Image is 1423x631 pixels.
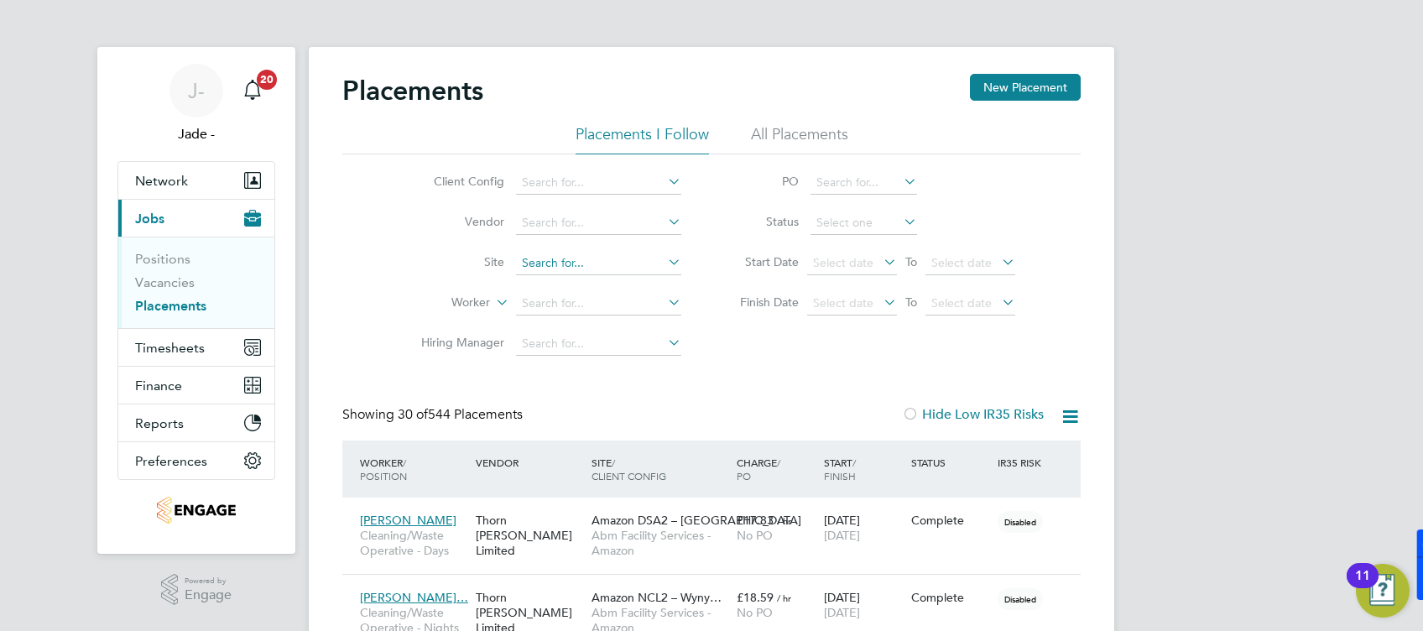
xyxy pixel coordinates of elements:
[356,581,1081,595] a: [PERSON_NAME]…Cleaning/Waste Operative - Nights (NCL2 ONLY)Thorn [PERSON_NAME] LimitedAmazon NCL2...
[360,528,467,558] span: Cleaning/Waste Operative - Days
[811,211,917,235] input: Select one
[737,513,774,528] span: £17.83
[723,214,799,229] label: Status
[911,590,990,605] div: Complete
[97,47,295,554] nav: Main navigation
[820,504,907,551] div: [DATE]
[516,292,681,315] input: Search for...
[587,447,732,491] div: Site
[157,497,235,524] img: thornbaker-logo-retina.png
[408,335,504,350] label: Hiring Manager
[931,255,992,270] span: Select date
[135,378,182,394] span: Finance
[117,497,275,524] a: Go to home page
[356,447,472,491] div: Worker
[360,513,456,528] span: [PERSON_NAME]
[751,124,848,154] li: All Placements
[592,528,728,558] span: Abm Facility Services - Amazon
[516,252,681,275] input: Search for...
[185,574,232,588] span: Powered by
[118,404,274,441] button: Reports
[135,251,190,267] a: Positions
[118,367,274,404] button: Finance
[907,447,994,477] div: Status
[135,340,205,356] span: Timesheets
[970,74,1081,101] button: New Placement
[472,504,587,567] div: Thorn [PERSON_NAME] Limited
[342,74,483,107] h2: Placements
[820,447,907,491] div: Start
[824,456,856,482] span: / Finish
[118,329,274,366] button: Timesheets
[576,124,709,154] li: Placements I Follow
[118,162,274,199] button: Network
[356,503,1081,518] a: [PERSON_NAME]Cleaning/Waste Operative - DaysThorn [PERSON_NAME] LimitedAmazon DSA2 – [GEOGRAPHIC_...
[360,590,468,605] span: [PERSON_NAME]…
[135,453,207,469] span: Preferences
[408,174,504,189] label: Client Config
[161,574,232,606] a: Powered byEngage
[777,514,791,527] span: / hr
[737,528,773,543] span: No PO
[1356,564,1410,618] button: Open Resource Center, 11 new notifications
[723,295,799,310] label: Finish Date
[117,124,275,144] span: Jade -
[723,174,799,189] label: PO
[737,605,773,620] span: No PO
[135,274,195,290] a: Vacancies
[998,588,1043,610] span: Disabled
[472,447,587,477] div: Vendor
[737,590,774,605] span: £18.59
[931,295,992,310] span: Select date
[813,255,873,270] span: Select date
[257,70,277,90] span: 20
[117,64,275,144] a: J-Jade -
[516,171,681,195] input: Search for...
[394,295,490,311] label: Worker
[408,214,504,229] label: Vendor
[900,251,922,273] span: To
[900,291,922,313] span: To
[342,406,526,424] div: Showing
[824,528,860,543] span: [DATE]
[135,173,188,189] span: Network
[993,447,1051,477] div: IR35 Risk
[516,332,681,356] input: Search for...
[135,211,164,227] span: Jobs
[185,588,232,602] span: Engage
[1355,576,1370,597] div: 11
[732,447,820,491] div: Charge
[360,456,407,482] span: / Position
[824,605,860,620] span: [DATE]
[813,295,873,310] span: Select date
[592,513,801,528] span: Amazon DSA2 – [GEOGRAPHIC_DATA]
[135,415,184,431] span: Reports
[516,211,681,235] input: Search for...
[408,254,504,269] label: Site
[592,590,722,605] span: Amazon NCL2 – Wyny…
[188,80,205,102] span: J-
[998,511,1043,533] span: Disabled
[398,406,428,423] span: 30 of
[723,254,799,269] label: Start Date
[118,237,274,328] div: Jobs
[398,406,523,423] span: 544 Placements
[777,592,791,604] span: / hr
[911,513,990,528] div: Complete
[820,581,907,628] div: [DATE]
[236,64,269,117] a: 20
[811,171,917,195] input: Search for...
[592,456,666,482] span: / Client Config
[135,298,206,314] a: Placements
[118,442,274,479] button: Preferences
[902,406,1044,423] label: Hide Low IR35 Risks
[118,200,274,237] button: Jobs
[737,456,780,482] span: / PO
